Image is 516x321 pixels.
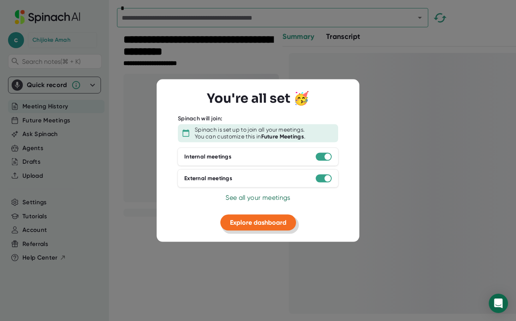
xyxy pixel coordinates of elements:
button: See all your meetings [226,193,290,202]
span: Explore dashboard [230,218,286,226]
div: External meetings [184,175,232,182]
div: Open Intercom Messenger [489,294,508,313]
div: You can customize this in . [195,133,305,140]
b: Future Meetings [261,133,304,140]
div: Spinach will join: [178,115,222,122]
div: Internal meetings [184,153,232,160]
h3: You're all set 🥳 [207,91,309,106]
div: Spinach is set up to join all your meetings. [195,126,304,133]
button: Explore dashboard [220,214,296,230]
span: See all your meetings [226,193,290,201]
